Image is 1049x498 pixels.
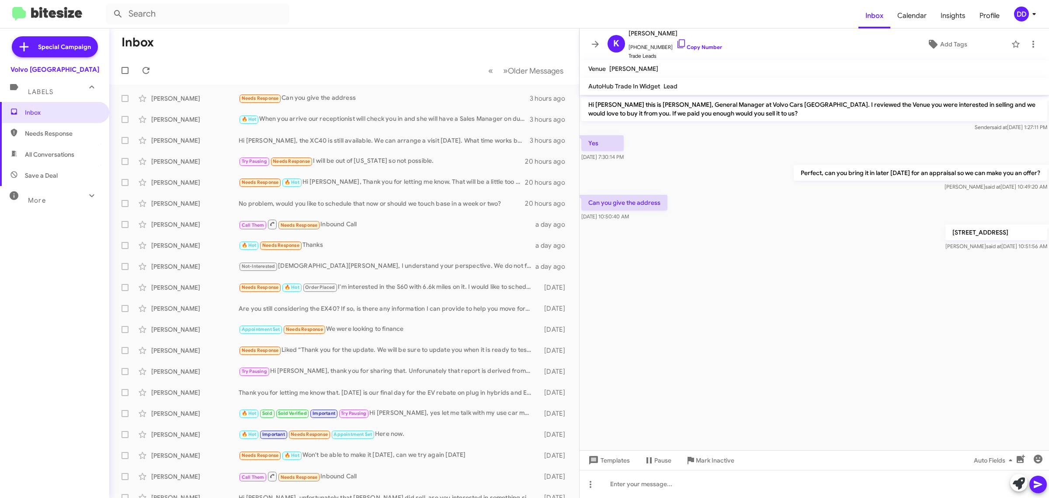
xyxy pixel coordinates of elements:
[588,82,660,90] span: AutoHub Trade In Widget
[333,431,372,437] span: Appointment Set
[242,452,279,458] span: Needs Response
[967,452,1023,468] button: Auto Fields
[530,136,572,145] div: 3 hours ago
[239,136,530,145] div: Hi [PERSON_NAME], the XC40 is still available. We can arrange a visit [DATE]. What time works best?
[151,346,239,355] div: [PERSON_NAME]
[858,3,890,28] a: Inbox
[305,284,335,290] span: Order Placed
[975,124,1047,130] span: Sender [DATE] 1:27:11 PM
[530,94,572,103] div: 3 hours ago
[239,261,535,271] div: [DEMOGRAPHIC_DATA][PERSON_NAME], I understand your perspective. We do not feel it is a big ask fo...
[974,452,1016,468] span: Auto Fields
[525,199,572,208] div: 20 hours ago
[581,135,624,151] p: Yes
[536,388,572,397] div: [DATE]
[535,262,572,271] div: a day ago
[239,199,525,208] div: No problem, would you like to schedule that now or should we touch base in a week or two?
[151,94,239,103] div: [PERSON_NAME]
[629,39,722,52] span: [PHONE_NUMBER]
[503,65,508,76] span: »
[239,450,536,460] div: Won't be able to make it [DATE], can we try again [DATE]
[629,52,722,60] span: Trade Leads
[28,196,46,204] span: More
[239,177,525,187] div: Hi [PERSON_NAME], Thank you for letting me know. That will be a little too late for me [DATE], so...
[508,66,563,76] span: Older Messages
[151,199,239,208] div: [PERSON_NAME]
[483,62,498,80] button: Previous
[483,62,569,80] nav: Page navigation example
[239,304,536,313] div: Are you still considering the EX40? If so, is there any information I can provide to help you mov...
[239,471,536,482] div: Inbound Call
[239,429,536,439] div: Here now.
[588,65,606,73] span: Venue
[25,129,99,138] span: Needs Response
[25,108,99,117] span: Inbox
[122,35,154,49] h1: Inbox
[945,243,1047,249] span: [PERSON_NAME] [DATE] 10:51:56 AM
[580,452,637,468] button: Templates
[498,62,569,80] button: Next
[25,171,58,180] span: Save a Deal
[239,366,536,376] div: Hi [PERSON_NAME], thank you for sharing that. Unforunately that report is derived from our servic...
[239,282,536,292] div: I'm interested in the S60 with 6.6k miles on it. I would like to schedule an appointment to come ...
[973,3,1007,28] span: Profile
[794,165,1047,181] p: Perfect, can you bring it in later [DATE] for an appraisal so we can make you an offer?
[581,213,629,220] span: [DATE] 10:50:40 AM
[285,452,299,458] span: 🔥 Hot
[281,222,318,228] span: Needs Response
[890,3,934,28] a: Calendar
[525,178,572,187] div: 20 hours ago
[239,156,525,166] div: I will be out of [US_STATE] so not possible.
[242,326,280,332] span: Appointment Set
[242,95,279,101] span: Needs Response
[239,345,536,355] div: Liked “Thank you for the update. We will be sure to update you when it is ready to test drive.”
[654,452,671,468] span: Pause
[530,115,572,124] div: 3 hours ago
[273,158,310,164] span: Needs Response
[239,240,535,250] div: Thanks
[242,222,264,228] span: Call Them
[535,241,572,250] div: a day ago
[536,472,572,481] div: [DATE]
[945,224,1047,240] p: [STREET_ADDRESS]
[525,157,572,166] div: 20 hours ago
[940,36,967,52] span: Add Tags
[637,452,678,468] button: Pause
[242,410,257,416] span: 🔥 Hot
[986,243,1001,249] span: said at
[285,179,299,185] span: 🔥 Hot
[151,430,239,439] div: [PERSON_NAME]
[286,326,323,332] span: Needs Response
[535,220,572,229] div: a day ago
[239,324,536,334] div: We were looking to finance
[151,472,239,481] div: [PERSON_NAME]
[696,452,734,468] span: Mark Inactive
[676,44,722,50] a: Copy Number
[242,116,257,122] span: 🔥 Hot
[536,346,572,355] div: [DATE]
[313,410,335,416] span: Important
[151,136,239,145] div: [PERSON_NAME]
[629,28,722,39] span: [PERSON_NAME]
[1014,7,1029,21] div: DD
[609,65,658,73] span: [PERSON_NAME]
[285,284,299,290] span: 🔥 Hot
[581,154,624,160] span: [DATE] 7:30:14 PM
[151,388,239,397] div: [PERSON_NAME]
[239,114,530,124] div: When you arrive our receptionist will check you in and she will have a Sales Manager on duty help...
[1007,7,1039,21] button: DD
[151,325,239,334] div: [PERSON_NAME]
[151,409,239,418] div: [PERSON_NAME]
[242,347,279,353] span: Needs Response
[151,220,239,229] div: [PERSON_NAME]
[151,304,239,313] div: [PERSON_NAME]
[934,3,973,28] span: Insights
[25,150,74,159] span: All Conversations
[278,410,307,416] span: Sold Verified
[945,183,1047,190] span: [PERSON_NAME] [DATE] 10:49:20 AM
[536,409,572,418] div: [DATE]
[536,430,572,439] div: [DATE]
[242,474,264,480] span: Call Them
